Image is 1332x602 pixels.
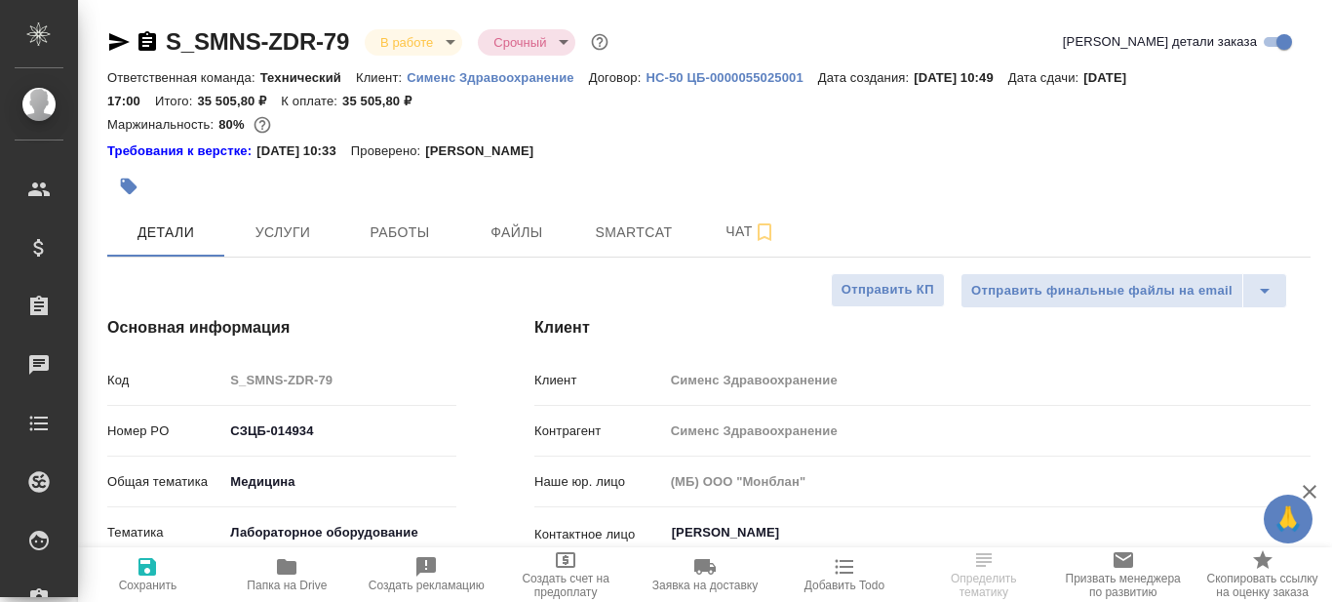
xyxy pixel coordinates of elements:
div: В работе [365,29,462,56]
p: Маржинальность: [107,117,218,132]
button: Отправить финальные файлы на email [960,273,1243,308]
p: Дата сдачи: [1008,70,1083,85]
button: Создать рекламацию [357,547,496,602]
a: HC-50 ЦБ-0000055025001 [646,68,817,85]
button: Папка на Drive [217,547,357,602]
p: Договор: [589,70,646,85]
span: 🙏 [1272,499,1305,540]
span: Создать счет на предоплату [508,572,624,599]
span: Детали [119,221,213,245]
button: Определить тематику [914,547,1053,602]
p: 35 505,80 ₽ [197,94,281,108]
p: Контрагент [534,421,664,441]
button: Заявка на доставку [636,547,775,602]
p: Ответственная команда: [107,70,260,85]
p: К оплате: [281,94,342,108]
p: Тематика [107,523,223,542]
button: В работе [374,34,439,51]
button: Создать счет на предоплату [496,547,636,602]
a: Сименс Здравоохранение [407,68,589,85]
span: [PERSON_NAME] детали заказа [1063,32,1257,52]
span: Скопировать ссылку на оценку заказа [1204,572,1320,599]
span: Отправить КП [842,279,934,301]
p: Общая тематика [107,472,223,492]
p: [DATE] 10:33 [256,141,351,161]
span: Smartcat [587,221,681,245]
button: Скопировать ссылку [136,30,159,54]
p: Наше юр. лицо [534,472,664,492]
span: Заявка на доставку [652,579,758,592]
input: Пустое поле [664,417,1311,445]
a: S_SMNS-ZDR-79 [166,28,349,55]
div: В работе [478,29,575,56]
p: Клиент [534,371,664,390]
span: Определить тематику [925,572,1041,599]
a: Требования к верстке: [107,141,256,161]
button: Срочный [488,34,552,51]
p: Контактное лицо [534,525,664,544]
h4: Клиент [534,316,1311,340]
p: Итого: [155,94,197,108]
button: 5827.55 RUB; [250,112,275,138]
h4: Основная информация [107,316,456,340]
span: Добавить Todo [804,579,884,592]
input: Пустое поле [223,366,456,394]
p: Код [107,371,223,390]
span: Работы [353,221,447,245]
span: Услуги [236,221,330,245]
span: Отправить финальные файлы на email [971,280,1233,302]
p: Проверено: [351,141,426,161]
button: Доп статусы указывают на важность/срочность заказа [587,29,612,55]
p: [PERSON_NAME] [425,141,548,161]
svg: Подписаться [753,221,776,244]
button: 🙏 [1264,495,1312,543]
input: Пустое поле [664,467,1311,496]
span: Папка на Drive [247,579,327,592]
button: Отправить КП [831,273,945,307]
button: Скопировать ссылку на оценку заказа [1193,547,1332,602]
div: Нажми, чтобы открыть папку с инструкцией [107,141,256,161]
button: Скопировать ссылку для ЯМессенджера [107,30,131,54]
button: Добавить Todo [774,547,914,602]
p: Клиент: [356,70,407,85]
p: 35 505,80 ₽ [342,94,426,108]
span: Сохранить [119,579,177,592]
p: [DATE] 10:49 [914,70,1008,85]
p: 80% [218,117,249,132]
button: Сохранить [78,547,217,602]
span: Файлы [470,221,564,245]
span: Призвать менеджера по развитию [1065,572,1181,599]
div: Медицина [223,465,456,499]
input: Пустое поле [664,366,1311,394]
p: HC-50 ЦБ-0000055025001 [646,70,817,85]
button: Добавить тэг [107,165,150,208]
p: Технический [260,70,356,85]
p: Сименс Здравоохранение [407,70,589,85]
p: Дата создания: [818,70,914,85]
p: Номер PO [107,421,223,441]
button: Призвать менеджера по развитию [1053,547,1193,602]
div: split button [960,273,1287,308]
input: ✎ Введи что-нибудь [223,417,456,445]
span: Создать рекламацию [369,579,485,592]
div: Лабораторное оборудование [223,516,456,549]
span: Чат [704,220,798,244]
